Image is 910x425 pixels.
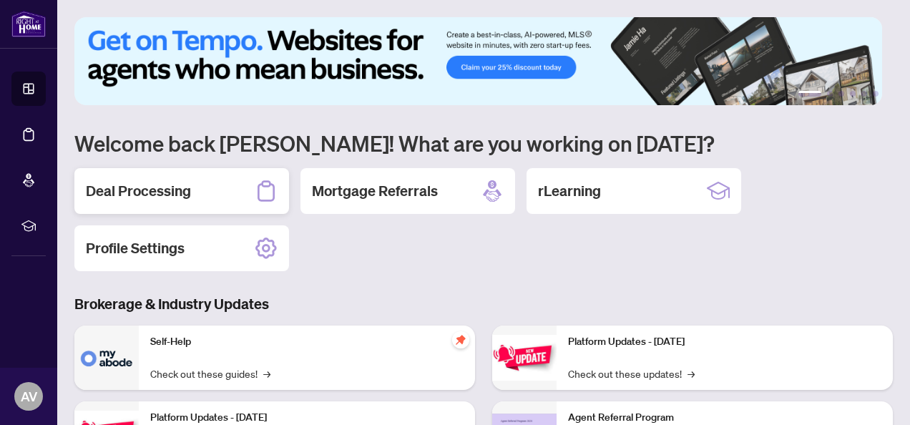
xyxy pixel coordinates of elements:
button: 1 [798,91,821,97]
button: 3 [838,91,844,97]
button: Open asap [853,375,896,418]
img: logo [11,11,46,37]
p: Platform Updates - [DATE] [568,334,881,350]
h2: Profile Settings [86,238,185,258]
h3: Brokerage & Industry Updates [74,294,893,314]
h2: Deal Processing [86,181,191,201]
span: pushpin [452,331,469,348]
h2: rLearning [538,181,601,201]
img: Slide 0 [74,17,882,105]
img: Platform Updates - June 23, 2025 [492,335,557,380]
span: AV [21,386,37,406]
span: → [688,366,695,381]
span: → [263,366,270,381]
button: 6 [873,91,879,97]
button: 2 [827,91,833,97]
button: 4 [850,91,856,97]
h1: Welcome back [PERSON_NAME]! What are you working on [DATE]? [74,130,893,157]
p: Self-Help [150,334,464,350]
h2: Mortgage Referrals [312,181,438,201]
button: 5 [861,91,867,97]
a: Check out these updates!→ [568,366,695,381]
img: Self-Help [74,326,139,390]
a: Check out these guides!→ [150,366,270,381]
